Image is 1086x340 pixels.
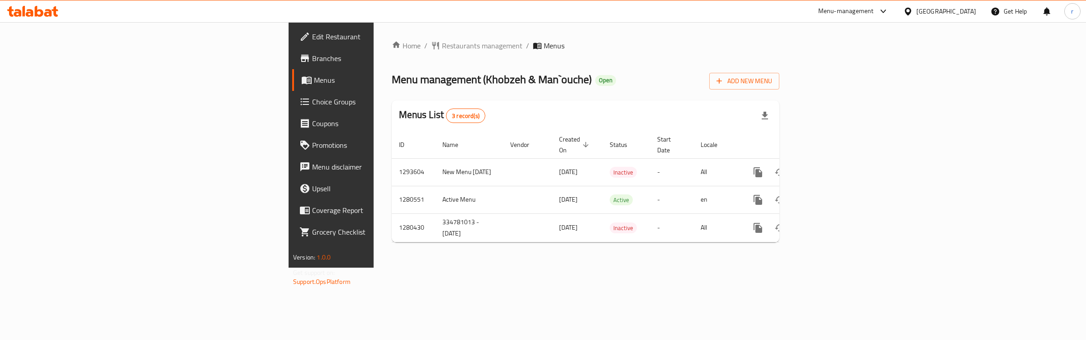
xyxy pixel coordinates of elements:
span: Vendor [510,139,541,150]
span: Menu disclaimer [312,161,463,172]
a: Coupons [292,113,470,134]
a: Coverage Report [292,199,470,221]
span: Version: [293,251,315,263]
span: Menu management ( Khobzeh & Man`ouche ) [392,69,592,90]
span: ID [399,139,416,150]
span: Get support on: [293,267,335,279]
button: Change Status [769,161,791,183]
span: Promotions [312,140,463,151]
span: [DATE] [559,166,578,178]
a: Menu disclaimer [292,156,470,178]
div: Export file [754,105,776,127]
a: Choice Groups [292,91,470,113]
span: Menus [544,40,564,51]
span: Add New Menu [716,76,772,87]
td: All [693,213,740,242]
span: Inactive [610,167,637,178]
button: more [747,217,769,239]
a: Restaurants management [431,40,522,51]
span: Upsell [312,183,463,194]
span: Inactive [610,223,637,233]
button: Change Status [769,189,791,211]
a: Grocery Checklist [292,221,470,243]
span: 1.0.0 [317,251,331,263]
span: Edit Restaurant [312,31,463,42]
span: r [1071,6,1073,16]
span: Choice Groups [312,96,463,107]
button: Change Status [769,217,791,239]
li: / [526,40,529,51]
span: Status [610,139,639,150]
span: Grocery Checklist [312,227,463,237]
button: Add New Menu [709,73,779,90]
h2: Menus List [399,108,485,123]
a: Upsell [292,178,470,199]
div: Total records count [446,109,485,123]
th: Actions [740,131,841,159]
span: [DATE] [559,222,578,233]
button: more [747,189,769,211]
table: enhanced table [392,131,841,242]
button: more [747,161,769,183]
span: Coverage Report [312,205,463,216]
a: Branches [292,47,470,69]
div: Menu-management [818,6,874,17]
span: Name [442,139,470,150]
span: Branches [312,53,463,64]
a: Menus [292,69,470,91]
a: Support.OpsPlatform [293,276,351,288]
span: [DATE] [559,194,578,205]
nav: breadcrumb [392,40,779,51]
span: Locale [701,139,729,150]
span: Open [595,76,616,84]
span: Start Date [657,134,683,156]
span: Created On [559,134,592,156]
span: Menus [314,75,463,85]
span: Restaurants management [442,40,522,51]
td: All [693,158,740,186]
span: Coupons [312,118,463,129]
td: - [650,186,693,213]
a: Edit Restaurant [292,26,470,47]
td: en [693,186,740,213]
span: Active [610,195,633,205]
td: - [650,213,693,242]
span: 3 record(s) [446,112,485,120]
td: - [650,158,693,186]
a: Promotions [292,134,470,156]
div: Open [595,75,616,86]
div: [GEOGRAPHIC_DATA] [916,6,976,16]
